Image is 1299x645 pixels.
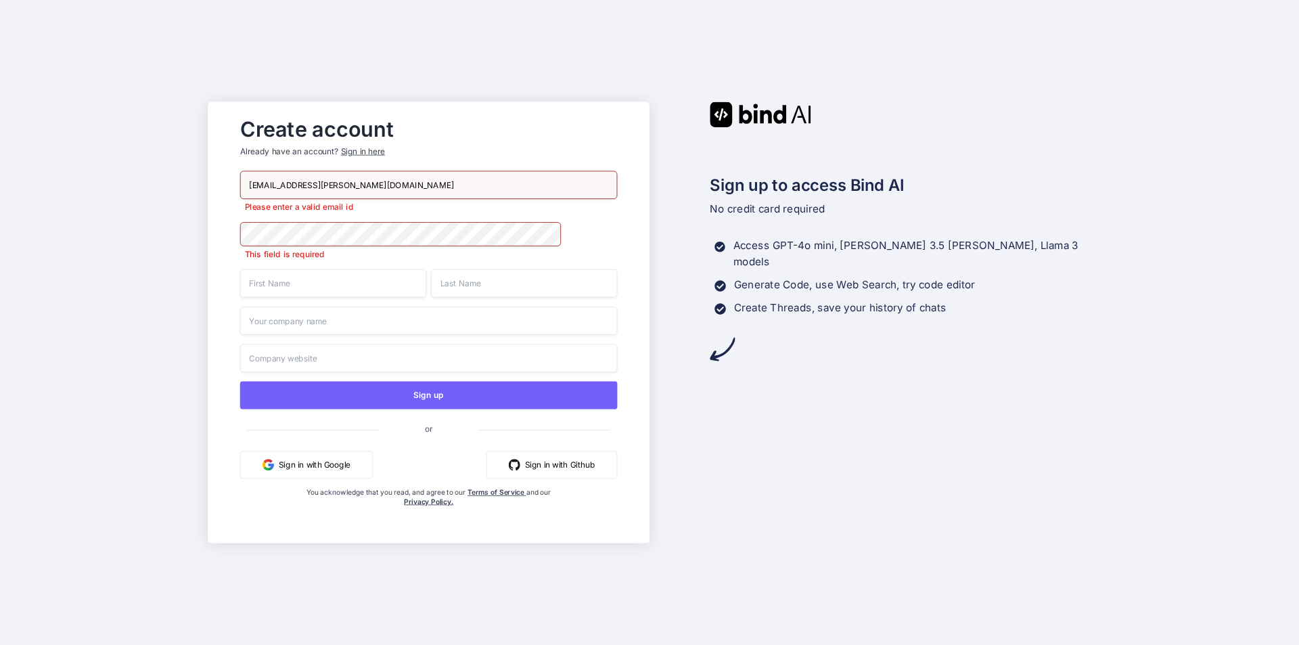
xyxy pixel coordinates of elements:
img: google [263,459,274,470]
button: Sign in with Google [240,451,373,479]
button: Sign up [240,381,618,409]
input: Email [240,171,618,200]
p: Already have an account? [240,146,618,157]
button: Sign in with Github [486,451,618,479]
p: Please enter a valid email id [240,202,618,213]
div: Sign in here [341,146,385,157]
p: Create Threads, save your history of chats [734,300,947,316]
img: github [509,459,520,470]
input: Company website [240,344,618,372]
input: First Name [240,269,426,298]
p: No credit card required [710,201,1091,217]
input: Your company name [240,307,618,335]
img: Bind AI logo [710,102,811,127]
input: Last Name [431,269,617,298]
div: You acknowledge that you read, and agree to our and our [303,488,555,534]
a: Terms of Service [468,488,526,497]
p: Generate Code, use Web Search, try code editor [734,277,975,293]
p: This field is required [240,248,618,260]
span: or [379,415,478,443]
img: arrow [710,336,735,361]
h2: Create account [240,120,618,139]
p: Access GPT-4o mini, [PERSON_NAME] 3.5 [PERSON_NAME], Llama 3 models [733,238,1091,270]
a: Privacy Policy. [404,497,453,506]
h2: Sign up to access Bind AI [710,173,1091,198]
